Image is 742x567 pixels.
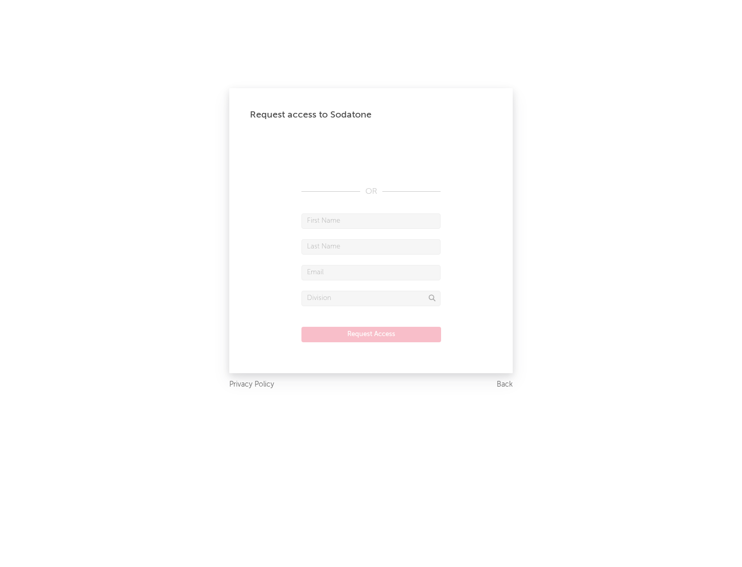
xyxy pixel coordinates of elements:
input: Division [301,291,441,306]
button: Request Access [301,327,441,342]
input: First Name [301,213,441,229]
input: Last Name [301,239,441,255]
div: Request access to Sodatone [250,109,492,121]
input: Email [301,265,441,280]
a: Privacy Policy [229,378,274,391]
div: OR [301,186,441,198]
a: Back [497,378,513,391]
